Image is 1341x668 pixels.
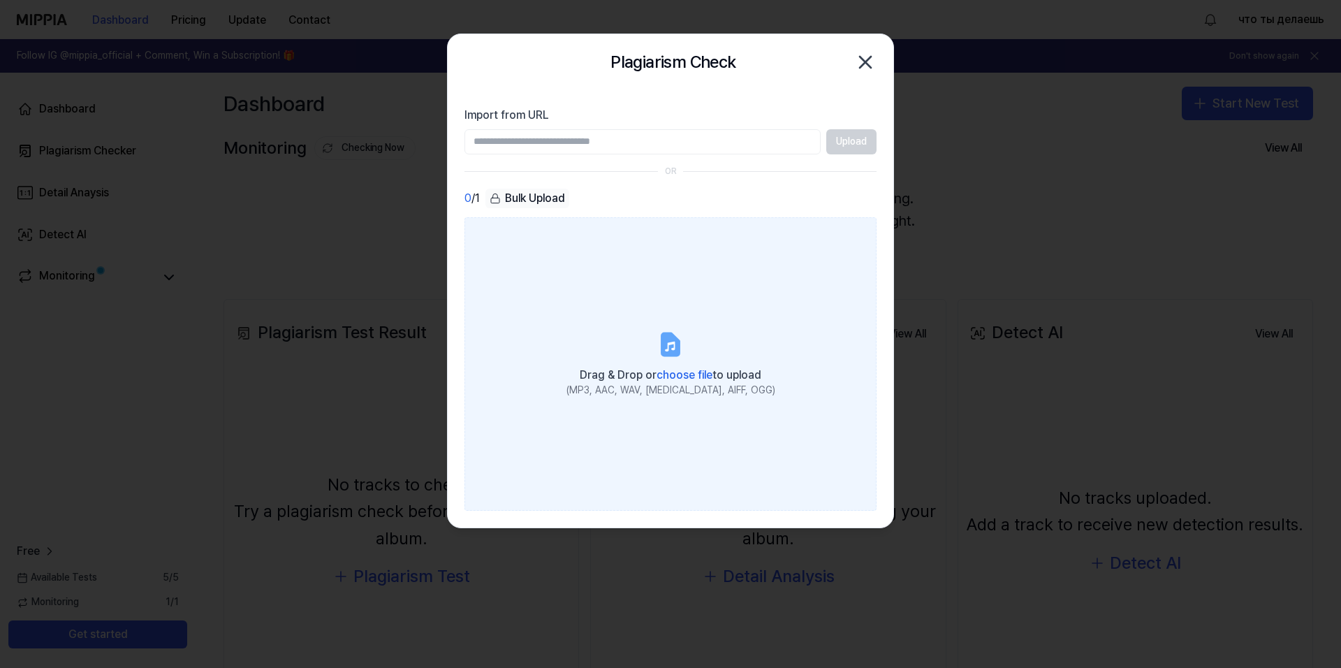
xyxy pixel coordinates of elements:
[665,166,677,177] div: OR
[485,189,569,208] div: Bulk Upload
[580,368,761,382] span: Drag & Drop or to upload
[657,368,712,382] span: choose file
[464,107,877,124] label: Import from URL
[485,189,569,209] button: Bulk Upload
[464,189,480,209] div: / 1
[566,384,775,398] div: (MP3, AAC, WAV, [MEDICAL_DATA], AIFF, OGG)
[464,190,471,207] span: 0
[610,49,735,75] h2: Plagiarism Check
